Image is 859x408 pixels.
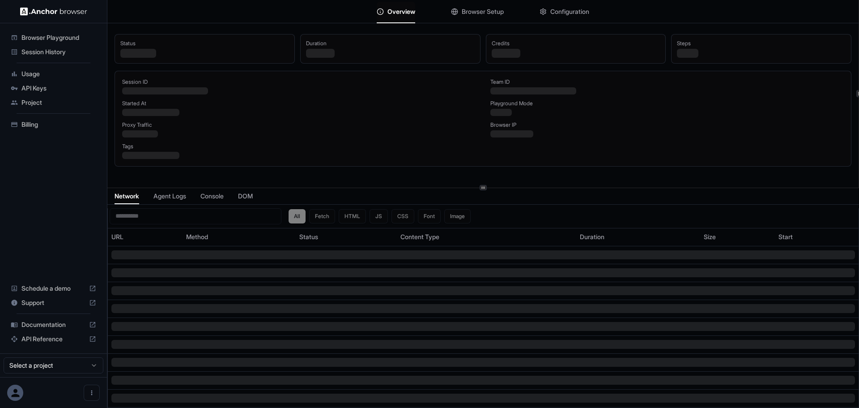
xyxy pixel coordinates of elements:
[306,40,475,47] div: Duration
[7,67,100,81] div: Usage
[21,120,96,129] span: Billing
[462,7,504,16] span: Browser Setup
[21,84,96,93] span: API Keys
[400,232,573,241] div: Content Type
[580,232,696,241] div: Duration
[238,192,253,201] span: DOM
[7,281,100,296] div: Schedule a demo
[21,320,85,329] span: Documentation
[21,69,96,78] span: Usage
[677,40,846,47] div: Steps
[200,192,224,201] span: Console
[115,192,139,201] span: Network
[7,30,100,45] div: Browser Playground
[492,40,660,47] div: Credits
[387,7,415,16] span: Overview
[20,7,87,16] img: Anchor Logo
[84,385,100,401] button: Open menu
[21,33,96,42] span: Browser Playground
[490,121,844,129] div: Browser IP
[153,192,186,201] span: Agent Logs
[7,45,100,59] div: Session History
[7,117,100,132] div: Billing
[122,143,844,150] div: Tags
[122,100,476,107] div: Started At
[7,81,100,95] div: API Keys
[21,335,85,344] span: API Reference
[7,332,100,346] div: API Reference
[186,232,292,241] div: Method
[21,284,85,293] span: Schedule a demo
[490,78,844,86] div: Team ID
[21,47,96,56] span: Session History
[704,232,771,241] div: Size
[120,40,289,47] div: Status
[7,95,100,110] div: Project
[122,78,476,86] div: Session ID
[111,232,179,241] div: URL
[550,7,589,16] span: Configuration
[490,100,844,107] div: Playground Mode
[299,232,393,241] div: Status
[7,318,100,332] div: Documentation
[21,298,85,307] span: Support
[122,121,476,129] div: Proxy Traffic
[778,232,855,241] div: Start
[7,296,100,310] div: Support
[21,98,96,107] span: Project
